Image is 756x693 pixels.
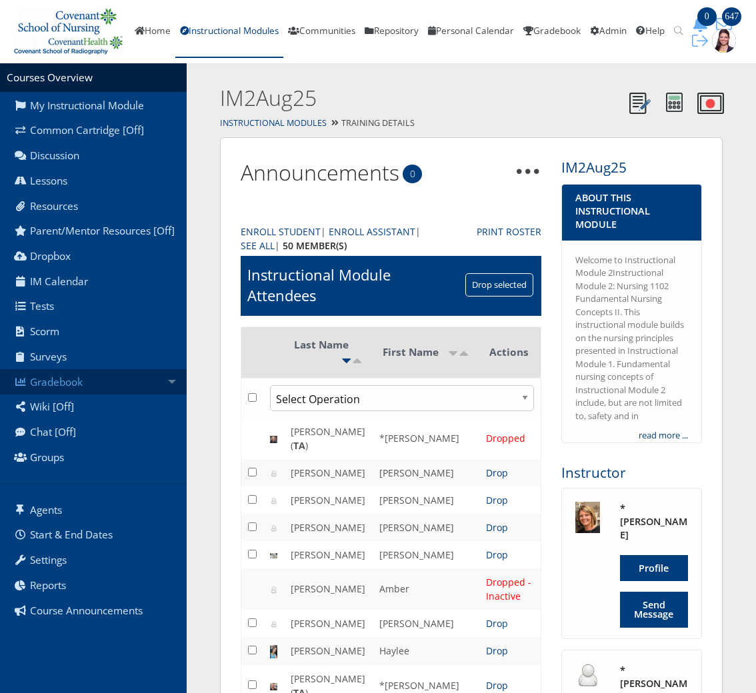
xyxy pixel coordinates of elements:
button: 0 [688,16,712,32]
a: Print Roster [477,225,541,239]
td: [PERSON_NAME] [284,514,373,541]
td: [PERSON_NAME] [373,459,479,486]
a: Profile [620,555,688,581]
a: Drop [486,644,508,657]
td: [PERSON_NAME] [284,486,373,514]
a: Drop [486,679,508,692]
img: asc.png [448,351,459,356]
a: Admin [585,5,631,59]
h3: IM2Aug25 [561,158,702,177]
span: 647 [722,7,741,26]
span: 0 [403,165,422,183]
td: Amber [373,568,479,610]
a: 647 [712,16,736,30]
a: Repository [360,5,423,59]
td: [PERSON_NAME] [284,637,373,665]
a: Drop [486,521,508,534]
img: asc_active.png [341,358,352,363]
div: | | | [241,225,457,253]
img: Notes [629,93,651,114]
h1: Instructional Module Attendees [247,265,451,306]
a: Drop [486,466,508,479]
button: 647 [712,16,736,32]
td: [PERSON_NAME] ( ) [284,418,373,459]
a: Instructional Modules [175,5,283,59]
img: desc.png [459,351,469,356]
img: desc.png [352,358,363,363]
th: Last Name [284,327,373,378]
a: Drop [486,548,508,561]
img: Record Video Note [697,93,724,114]
a: Help [631,5,669,59]
a: Enroll Student [241,225,321,239]
td: [PERSON_NAME] [284,459,373,486]
input: Drop selected [465,273,533,297]
h4: *[PERSON_NAME] [620,502,688,542]
a: Send Message [620,592,688,627]
a: 0 [688,16,712,30]
span: 0 [697,7,717,26]
a: Instructional Modules [220,117,327,129]
b: TA [293,439,305,452]
img: Calculator [666,93,683,112]
a: Gradebook [519,5,585,59]
td: [PERSON_NAME] [284,610,373,637]
a: See All [241,239,275,253]
td: [PERSON_NAME] [284,568,373,610]
a: Enroll Assistant [329,225,415,239]
a: Communities [283,5,360,59]
td: [PERSON_NAME] [373,514,479,541]
div: Dropped [486,431,534,445]
h3: Instructor [561,463,702,482]
div: Welcome to Instructional Module 2Instructional Module 2: Nursing 1102 Fundamental Nursing Concept... [575,254,688,423]
a: Drop [486,494,508,506]
a: Home [130,5,175,59]
th: First Name [373,327,479,378]
td: [PERSON_NAME] [373,486,479,514]
img: 3059_125_125.jpg [575,502,599,533]
th: Actions [479,327,541,378]
td: *[PERSON_NAME] [373,418,479,459]
h2: IM2Aug25 [220,83,622,113]
td: Haylee [373,637,479,665]
img: user_64.png [575,664,599,688]
td: [PERSON_NAME] [373,610,479,637]
a: Personal Calendar [423,5,519,59]
td: [PERSON_NAME] [373,541,479,568]
td: [PERSON_NAME] [284,541,373,568]
img: 1943_125_125.jpg [712,29,736,53]
a: read more ... [639,429,688,442]
a: Courses Overview [7,71,93,85]
a: Announcements0 [241,158,399,187]
div: Training Details [187,114,756,133]
div: Dropped - Inactive [486,575,534,603]
a: Drop [486,617,508,630]
h4: About This Instructional Module [575,191,688,231]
